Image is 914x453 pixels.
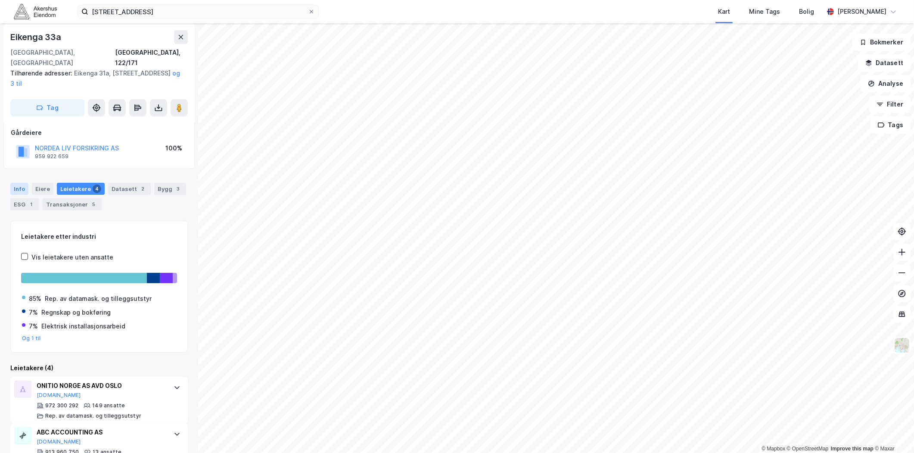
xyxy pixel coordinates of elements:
div: 4 [93,184,101,193]
div: Info [10,183,28,195]
button: Filter [869,96,911,113]
iframe: Chat Widget [871,412,914,453]
button: Tags [870,116,911,134]
div: Vis leietakere uten ansatte [31,252,113,262]
div: [GEOGRAPHIC_DATA], [GEOGRAPHIC_DATA] [10,47,115,68]
button: Datasett [858,54,911,72]
div: Transaksjoner [43,198,102,210]
img: akershus-eiendom-logo.9091f326c980b4bce74ccdd9f866810c.svg [14,4,57,19]
div: 3 [174,184,183,193]
div: Kontrollprogram for chat [871,412,914,453]
div: ONITIO NORGE AS AVD OSLO [37,381,165,391]
div: [GEOGRAPHIC_DATA], 122/171 [115,47,188,68]
button: Analyse [861,75,911,92]
input: Søk på adresse, matrikkel, gårdeiere, leietakere eller personer [88,5,308,18]
div: Bolig [799,6,814,17]
div: 972 300 292 [45,402,78,409]
button: [DOMAIN_NAME] [37,438,81,445]
div: Leietakere etter industri [21,231,177,242]
div: Elektrisk installasjonsarbeid [41,321,125,331]
div: 959 922 659 [35,153,68,160]
div: ABC ACCOUNTING AS [37,427,165,437]
div: Rep. av datamask. og tilleggsutstyr [45,294,152,304]
div: Kart [718,6,730,17]
div: ESG [10,198,39,210]
div: Bygg [154,183,186,195]
a: OpenStreetMap [787,446,829,452]
div: Eikenga 33a [10,30,63,44]
div: 7% [29,307,38,318]
div: Eiere [32,183,53,195]
div: 100% [165,143,182,153]
div: Mine Tags [749,6,780,17]
button: Og 1 til [22,335,41,342]
button: Bokmerker [852,34,911,51]
a: Mapbox [762,446,785,452]
div: Eikenga 31a, [STREET_ADDRESS] [10,68,181,89]
div: 2 [139,184,147,193]
div: Regnskap og bokføring [41,307,111,318]
div: Datasett [108,183,151,195]
button: Tag [10,99,84,116]
div: 7% [29,321,38,331]
div: Rep. av datamask. og tilleggsutstyr [45,412,141,419]
div: Leietakere (4) [10,363,188,373]
div: 1 [27,200,36,209]
div: Leietakere [57,183,105,195]
div: 5 [90,200,98,209]
div: Gårdeiere [11,128,187,138]
div: 149 ansatte [92,402,125,409]
div: 85% [29,294,41,304]
span: Tilhørende adresser: [10,69,74,77]
div: [PERSON_NAME] [837,6,886,17]
button: [DOMAIN_NAME] [37,392,81,399]
a: Improve this map [831,446,874,452]
img: Z [894,337,910,353]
